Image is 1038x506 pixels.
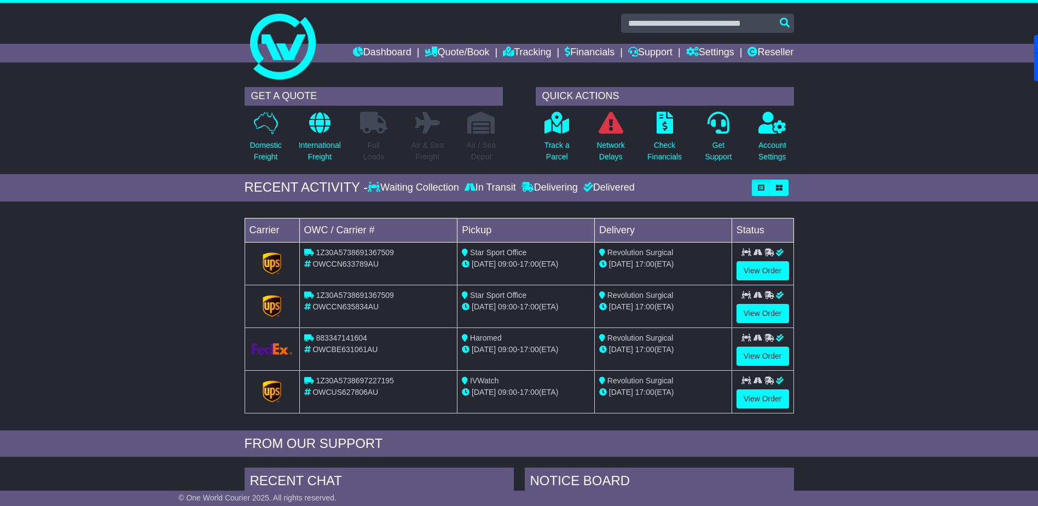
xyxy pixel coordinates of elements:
p: Air / Sea Depot [467,140,496,163]
td: OWC / Carrier # [299,218,457,242]
span: 17:00 [520,302,539,311]
td: Pickup [457,218,595,242]
a: Support [628,44,672,62]
div: - (ETA) [462,387,590,398]
span: 09:00 [498,260,517,268]
span: Revolution Surgical [607,291,674,300]
div: QUICK ACTIONS [536,87,794,106]
p: Track a Parcel [544,140,570,163]
div: - (ETA) [462,344,590,355]
a: GetSupport [704,111,732,169]
span: 17:00 [635,260,654,268]
div: RECENT CHAT [245,468,514,497]
div: GET A QUOTE [245,87,503,106]
div: (ETA) [599,387,727,398]
span: OWCUS627806AU [312,388,378,396]
span: 1Z30A5738691367509 [316,291,393,300]
span: Haromed [470,334,502,342]
span: [DATE] [472,345,496,354]
span: Revolution Surgical [607,376,674,385]
span: Revolution Surgical [607,334,674,342]
div: Delivering [519,182,581,194]
span: 1Z30A5738691367509 [316,248,393,257]
a: Reseller [747,44,793,62]
a: View Order [737,304,789,323]
a: View Order [737,389,789,409]
div: (ETA) [599,301,727,313]
span: 17:00 [520,345,539,354]
span: [DATE] [609,302,633,311]
span: OWCBE631061AU [312,345,378,354]
span: Star Sport Office [470,248,526,257]
span: 17:00 [635,302,654,311]
p: Domestic Freight [250,140,281,163]
a: Track aParcel [544,111,570,169]
span: IVWatch [470,376,498,385]
div: - (ETA) [462,301,590,313]
img: GetCarrierServiceLogo [252,343,293,355]
span: [DATE] [609,388,633,396]
td: Status [732,218,793,242]
div: (ETA) [599,258,727,270]
p: Full Loads [360,140,387,163]
span: 883347141604 [316,334,367,342]
p: Get Support [705,140,732,163]
span: 17:00 [635,388,654,396]
div: RECENT ACTIVITY - [245,180,368,196]
span: 17:00 [520,388,539,396]
span: © One World Courier 2025. All rights reserved. [178,493,337,502]
span: [DATE] [472,260,496,268]
a: DomesticFreight [249,111,282,169]
td: Carrier [245,218,299,242]
div: - (ETA) [462,258,590,270]
p: Network Delays [596,140,624,163]
span: Star Sport Office [470,291,526,300]
span: 17:00 [635,345,654,354]
a: Tracking [503,44,551,62]
span: OWCCN635834AU [312,302,379,311]
div: NOTICE BOARD [525,468,794,497]
a: Settings [686,44,734,62]
p: International Freight [299,140,341,163]
div: FROM OUR SUPPORT [245,436,794,452]
a: CheckFinancials [647,111,682,169]
span: Revolution Surgical [607,248,674,257]
span: 09:00 [498,302,517,311]
div: (ETA) [599,344,727,355]
a: Financials [565,44,614,62]
a: View Order [737,347,789,366]
span: [DATE] [609,345,633,354]
a: NetworkDelays [596,111,625,169]
a: View Order [737,261,789,280]
span: [DATE] [472,302,496,311]
span: [DATE] [609,260,633,268]
a: InternationalFreight [298,111,341,169]
div: Delivered [581,182,635,194]
span: 17:00 [520,260,539,268]
p: Air & Sea Freight [411,140,444,163]
a: Dashboard [353,44,411,62]
div: Waiting Collection [368,182,461,194]
span: [DATE] [472,388,496,396]
span: 09:00 [498,388,517,396]
div: In Transit [462,182,519,194]
a: AccountSettings [758,111,787,169]
span: 09:00 [498,345,517,354]
span: OWCCN633789AU [312,260,379,268]
p: Check Financials [647,140,682,163]
img: GetCarrierServiceLogo [263,295,281,317]
img: GetCarrierServiceLogo [263,252,281,274]
a: Quote/Book [425,44,489,62]
td: Delivery [594,218,732,242]
span: 1Z30A5738697227195 [316,376,393,385]
img: GetCarrierServiceLogo [263,381,281,403]
p: Account Settings [758,140,786,163]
